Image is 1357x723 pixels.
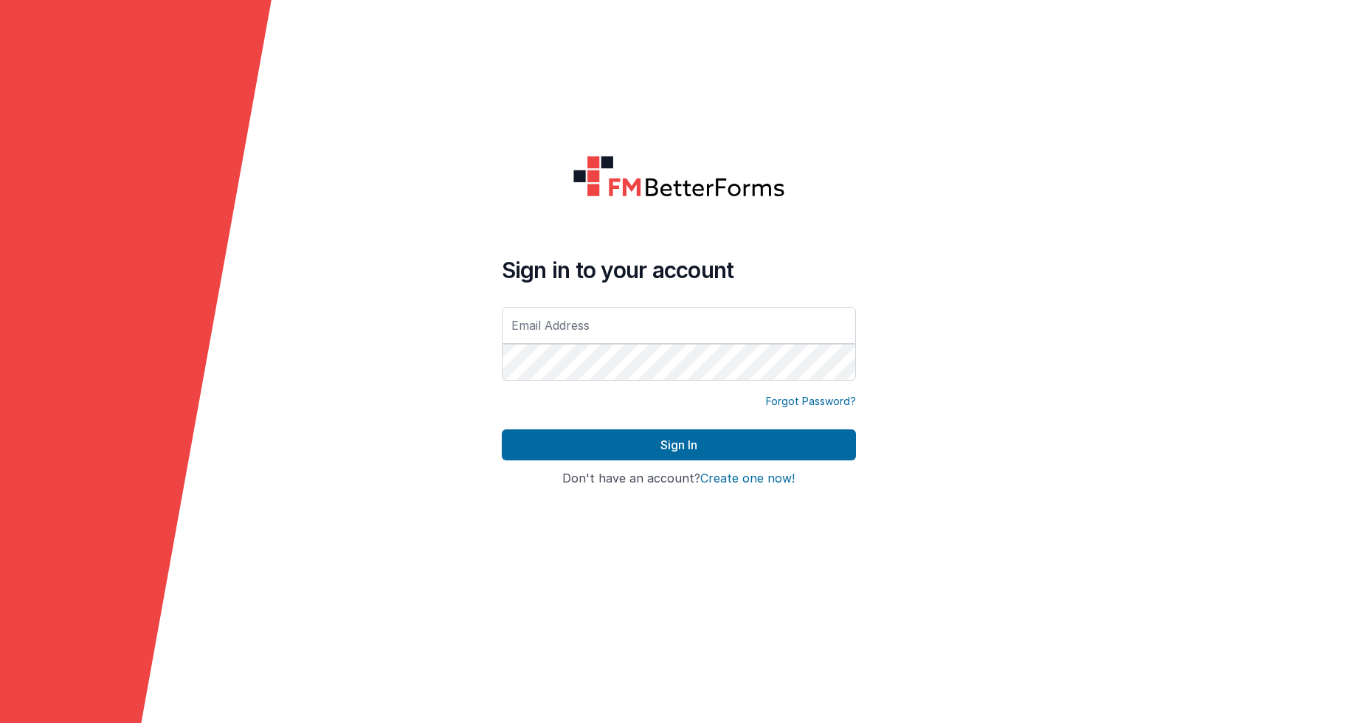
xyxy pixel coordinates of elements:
[700,472,795,485] button: Create one now!
[502,257,856,283] h4: Sign in to your account
[502,429,856,460] button: Sign In
[502,307,856,344] input: Email Address
[502,472,856,485] h4: Don't have an account?
[766,394,856,409] a: Forgot Password?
